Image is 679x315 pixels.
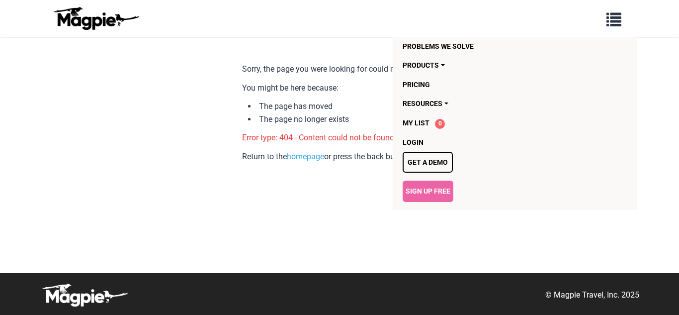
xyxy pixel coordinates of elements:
a: Resources [403,94,588,113]
p: Error type: 404 - Content could not be found [242,131,437,144]
img: logo-ab69f6fb50320c5b225c76a69d11143b.png [51,6,141,30]
p: Return to the or press the back button. [242,150,437,163]
a: Get a demo [403,152,453,173]
li: The page has moved [248,100,437,113]
span: 0 [435,119,445,129]
img: logo-white-d94fa1abed81b67a048b3d0f0ab5b955.png [40,283,129,307]
a: Login [403,133,588,152]
a: homepage [287,152,324,161]
a: Problems we solve [403,37,588,56]
li: The page no longer exists [248,113,437,126]
p: You might be here because: [242,82,437,95]
span: My List [403,119,429,127]
a: Products [403,56,588,75]
p: © Magpie Travel, Inc. 2025 [545,289,639,302]
p: Sorry, the page you were looking for could not be found. [242,63,437,76]
a: My List 0 [403,113,588,133]
a: Sign Up Free [403,181,453,202]
a: Pricing [403,75,588,94]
